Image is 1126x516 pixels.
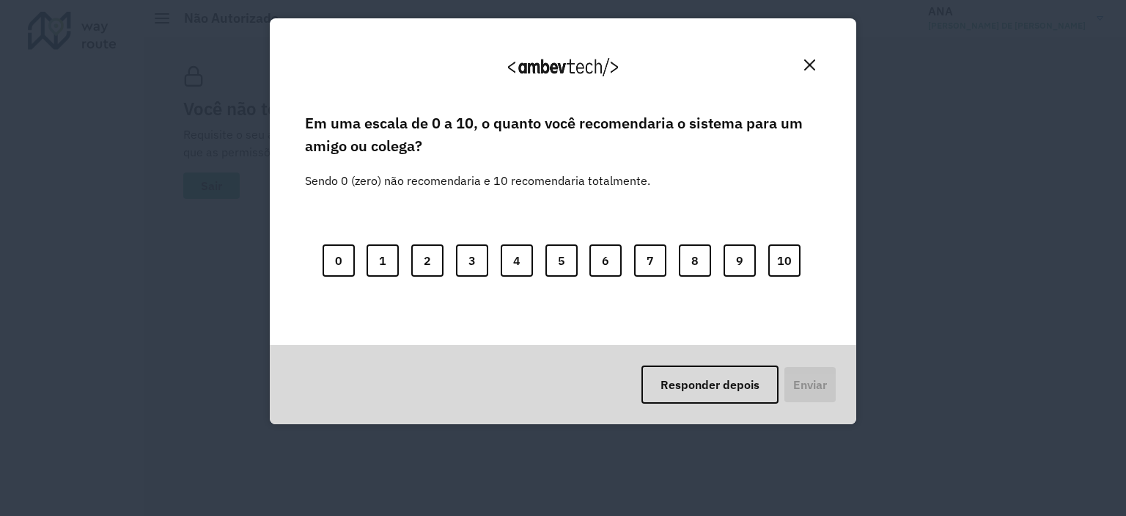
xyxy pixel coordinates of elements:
[724,244,756,277] button: 9
[634,244,666,277] button: 7
[508,58,618,76] img: Logo Ambevtech
[501,244,533,277] button: 4
[641,366,779,404] button: Responder depois
[411,244,444,277] button: 2
[323,244,355,277] button: 0
[367,244,399,277] button: 1
[798,54,821,76] button: Close
[456,244,488,277] button: 3
[305,154,650,189] label: Sendo 0 (zero) não recomendaria e 10 recomendaria totalmente.
[768,244,801,277] button: 10
[545,244,578,277] button: 5
[679,244,711,277] button: 8
[804,59,815,70] img: Close
[305,112,821,157] label: Em uma escala de 0 a 10, o quanto você recomendaria o sistema para um amigo ou colega?
[589,244,622,277] button: 6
